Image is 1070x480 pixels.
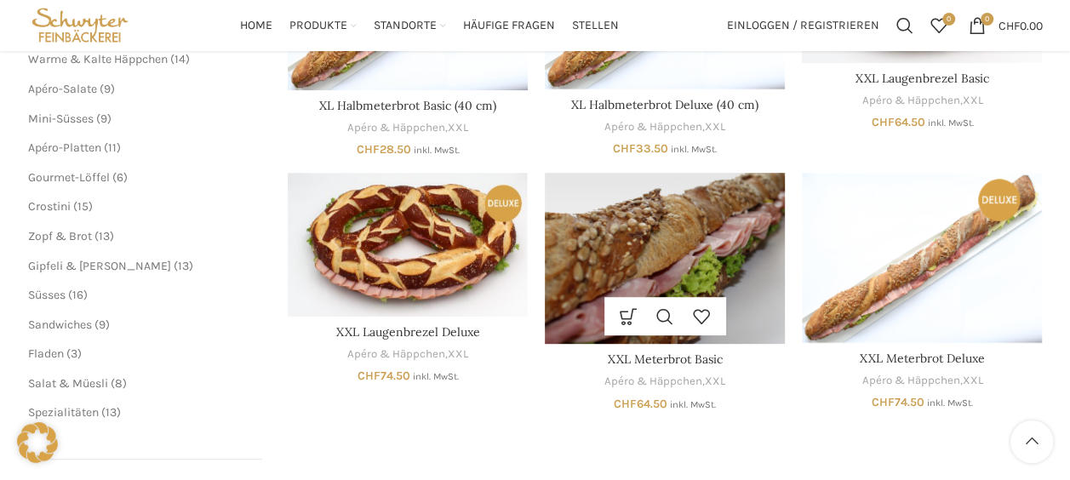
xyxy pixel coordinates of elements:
a: XXL Meterbrot Deluxe [860,351,985,366]
a: Gipfeli & [PERSON_NAME] [28,259,171,273]
small: inkl. MwSt. [414,145,460,156]
a: Apéro-Salate [28,82,97,96]
bdi: 64.50 [614,397,667,411]
a: Schnellansicht [647,297,684,335]
span: CHF [613,141,636,156]
span: 13 [178,259,189,273]
a: Salat & Müesli [28,376,108,391]
a: XXL [448,346,468,363]
a: XXL Laugenbrezel Deluxe [288,173,528,317]
span: 16 [72,288,83,302]
div: , [545,374,785,390]
span: 0 [981,13,993,26]
span: 9 [100,111,107,126]
a: Zopf & Brot [28,229,92,243]
span: Einloggen / Registrieren [727,20,879,31]
a: Crostini [28,199,71,214]
a: Einloggen / Registrieren [718,9,888,43]
small: inkl. MwSt. [927,397,973,409]
small: inkl. MwSt. [927,117,973,129]
a: Apéro & Häppchen [347,120,445,136]
a: Sandwiches [28,317,92,332]
bdi: 33.50 [613,141,668,156]
a: XXL [705,119,725,135]
span: CHF [358,369,381,383]
a: XXL Meterbrot Basic [608,351,723,367]
a: Standorte [374,9,446,43]
span: CHF [871,115,894,129]
a: XXL [962,373,982,389]
div: , [288,346,528,363]
span: CHF [614,397,637,411]
a: Home [240,9,272,43]
div: , [802,373,1042,389]
span: 9 [104,82,111,96]
span: Häufige Fragen [463,18,555,34]
span: 8 [115,376,123,391]
div: , [288,120,528,136]
span: 13 [99,229,110,243]
a: XXL [448,120,468,136]
a: XXL Laugenbrezel Basic [855,71,989,86]
a: XXL Meterbrot Basic [545,173,785,344]
a: Apéro & Häppchen [347,346,445,363]
span: CHF [872,395,895,409]
span: CHF [998,18,1020,32]
a: XXL [705,374,725,390]
a: XXL [962,93,982,109]
a: Apéro & Häppchen [861,93,959,109]
bdi: 0.00 [998,18,1043,32]
a: Scroll to top button [1010,420,1053,463]
a: Apéro & Häppchen [861,373,959,389]
span: 6 [117,170,123,185]
a: Wähle Optionen für „XXL Meterbrot Basic“ [610,297,647,335]
bdi: 28.50 [357,142,411,157]
span: 9 [99,317,106,332]
div: Main navigation [140,9,718,43]
span: 13 [106,405,117,420]
div: , [802,93,1042,109]
small: inkl. MwSt. [670,399,716,410]
a: XXL Laugenbrezel Deluxe [336,324,480,340]
a: Mini-Süsses [28,111,94,126]
span: Produkte [289,18,347,34]
small: inkl. MwSt. [413,371,459,382]
a: Suchen [888,9,922,43]
span: 14 [175,52,186,66]
span: 3 [71,346,77,361]
span: CHF [357,142,380,157]
small: inkl. MwSt. [671,144,717,155]
div: Meine Wunschliste [922,9,956,43]
a: Produkte [289,9,357,43]
a: Süsses [28,288,66,302]
a: Gourmet-Löffel [28,170,110,185]
bdi: 74.50 [872,395,924,409]
a: Apéro & Häppchen [604,119,702,135]
a: 0 [922,9,956,43]
a: Apéro & Häppchen [604,374,702,390]
a: Fladen [28,346,64,361]
bdi: 74.50 [358,369,410,383]
a: Warme & Kalte Häppchen [28,52,168,66]
span: Stellen [572,18,619,34]
span: Standorte [374,18,437,34]
a: Site logo [28,17,133,31]
span: 0 [942,13,955,26]
div: , [545,119,785,135]
a: XL Halbmeterbrot Deluxe (40 cm) [571,97,758,112]
a: Apéro-Platten [28,140,101,155]
a: XXL Meterbrot Deluxe [802,173,1042,342]
a: Häufige Fragen [463,9,555,43]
